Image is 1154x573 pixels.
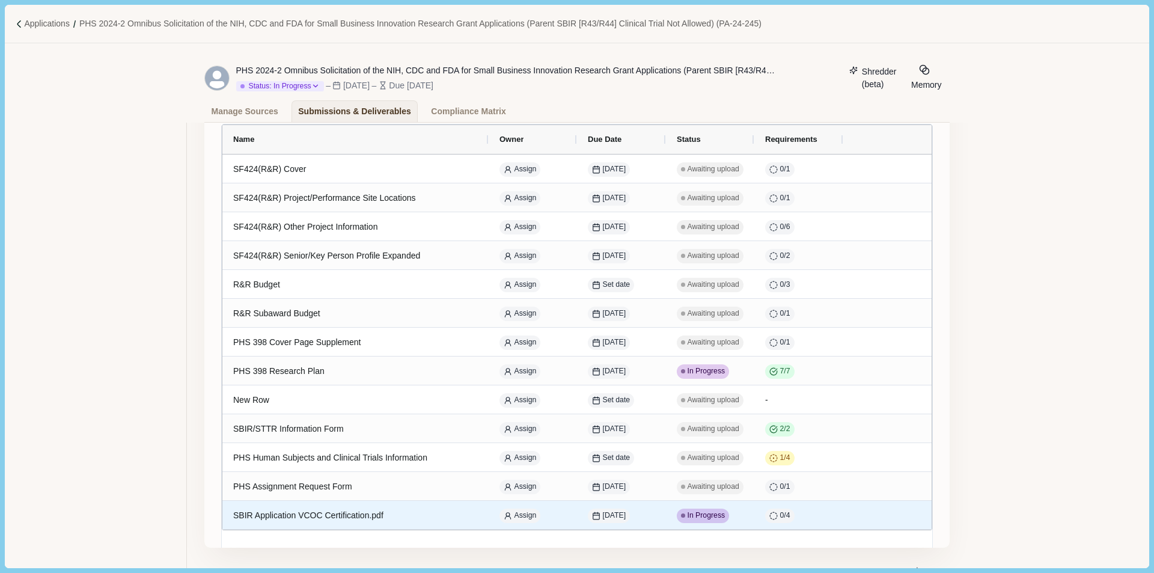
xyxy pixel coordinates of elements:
[780,337,790,348] span: 0 / 1
[588,278,634,293] button: Set date
[592,337,626,348] span: [DATE]
[588,451,634,466] button: Set date
[592,424,626,435] span: [DATE]
[514,251,537,262] span: Assign
[514,337,537,348] span: Assign
[514,510,537,521] span: Assign
[780,510,790,521] span: 0 / 4
[233,186,478,210] div: SF424(R&R) Project/Performance Site Locations
[765,386,832,415] div: -
[514,280,537,290] span: Assign
[240,81,311,92] div: Status: In Progress
[233,417,478,441] div: SBIR/STTR Information Form
[292,100,418,122] a: Submissions & Deliverables
[588,422,630,437] button: [DATE]
[499,220,540,235] button: Assign
[688,222,739,233] span: Awaiting upload
[688,366,725,377] span: In Progress
[389,79,433,92] div: Due [DATE]
[588,191,630,206] button: [DATE]
[588,480,630,495] button: [DATE]
[688,251,739,262] span: Awaiting upload
[592,193,626,204] span: [DATE]
[499,364,540,379] button: Assign
[431,101,505,122] div: Compliance Matrix
[499,336,540,351] button: Assign
[70,19,79,29] img: Forward slash icon
[588,393,634,408] button: Set date
[688,164,739,175] span: Awaiting upload
[780,280,790,290] span: 0 / 3
[233,388,478,412] div: New Row
[514,395,537,406] span: Assign
[499,509,540,524] button: Assign
[499,135,524,144] span: Owner
[592,510,626,521] span: [DATE]
[688,510,725,521] span: In Progress
[372,79,377,92] div: –
[765,135,817,144] span: Requirements
[588,162,630,177] button: [DATE]
[499,249,540,264] button: Assign
[780,222,790,233] span: 0 / 6
[780,251,790,262] span: 0 / 2
[514,308,537,319] span: Assign
[592,366,626,377] span: [DATE]
[688,193,739,204] span: Awaiting upload
[14,19,24,29] img: Forward slash icon
[236,64,777,77] div: PHS 2024-2 Omnibus Solicitation of the NIH, CDC and FDA for Small Business Innovation Research Gr...
[908,64,946,91] button: Memory
[592,308,626,319] span: [DATE]
[588,307,630,322] button: [DATE]
[233,504,478,527] div: SBIR Application VCOC Certification.pdf
[592,222,626,233] span: [DATE]
[514,222,537,233] span: Assign
[233,244,478,268] div: SF424(R&R) Senior/Key Person Profile Expanded
[688,482,739,492] span: Awaiting upload
[688,280,739,290] span: Awaiting upload
[233,215,478,239] div: SF424(R&R) Other Project Information
[588,336,630,351] button: [DATE]
[588,509,630,524] button: [DATE]
[233,475,478,498] div: PHS Assignment Request Form
[79,17,762,30] a: PHS 2024-2 Omnibus Solicitation of the NIH, CDC and FDA for Small Business Innovation Research Gr...
[233,135,254,144] span: Name
[236,81,324,92] button: Status: In Progress
[592,251,626,262] span: [DATE]
[780,482,790,492] span: 0 / 1
[233,302,478,325] div: R&R Subaward Budget
[499,278,540,293] button: Assign
[688,453,739,464] span: Awaiting upload
[603,453,630,464] span: Set date
[688,424,739,435] span: Awaiting upload
[588,364,630,379] button: [DATE]
[843,64,903,91] button: Shredder (beta)
[780,308,790,319] span: 0 / 1
[780,453,790,464] span: 1 / 4
[212,101,278,122] div: Manage Sources
[514,366,537,377] span: Assign
[688,337,739,348] span: Awaiting upload
[24,17,70,30] a: Applications
[588,220,630,235] button: [DATE]
[499,307,540,322] button: Assign
[204,100,285,122] a: Manage Sources
[592,164,626,175] span: [DATE]
[603,395,630,406] span: Set date
[588,249,630,264] button: [DATE]
[499,480,540,495] button: Assign
[677,135,701,144] span: Status
[233,273,478,296] div: R&R Budget
[233,446,478,470] div: PHS Human Subjects and Clinical Trials Information
[514,164,537,175] span: Assign
[588,135,621,144] span: Due Date
[233,158,478,181] div: SF424(R&R) Cover
[592,482,626,492] span: [DATE]
[780,164,790,175] span: 0 / 1
[514,453,537,464] span: Assign
[688,308,739,319] span: Awaiting upload
[514,424,537,435] span: Assign
[499,451,540,466] button: Assign
[233,360,478,383] div: PHS 398 Research Plan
